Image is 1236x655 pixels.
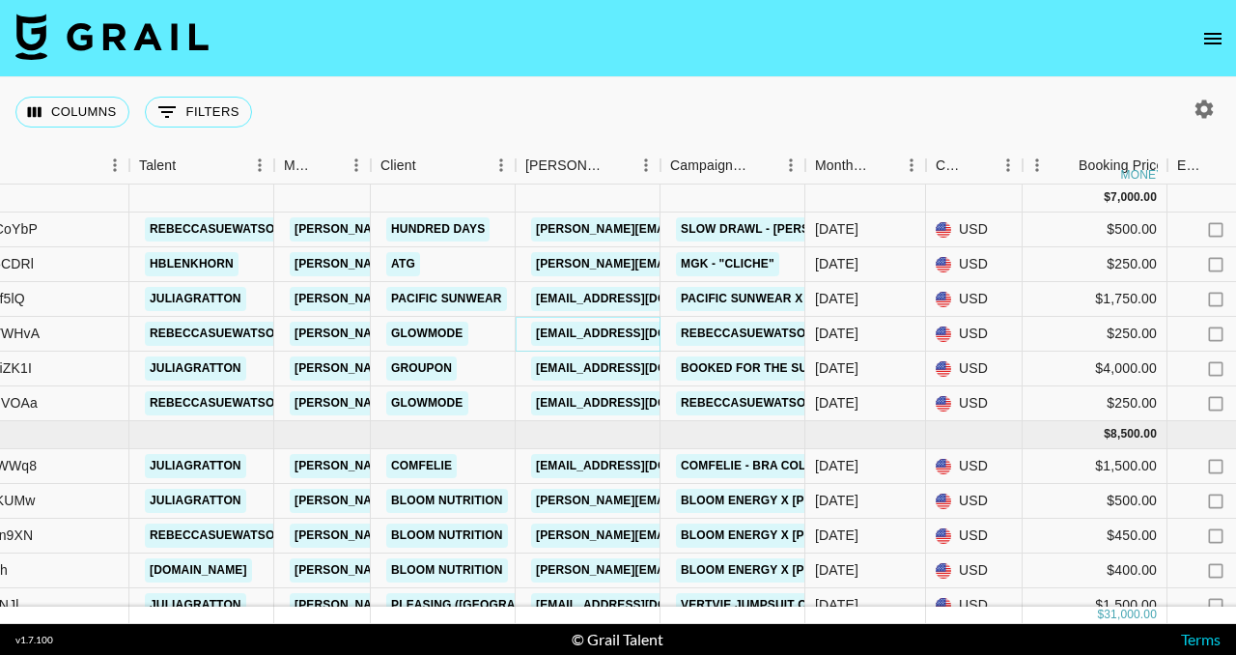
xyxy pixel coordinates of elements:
a: [PERSON_NAME][EMAIL_ADDRESS][PERSON_NAME][DOMAIN_NAME] [290,454,704,478]
a: [PERSON_NAME][EMAIL_ADDRESS][PERSON_NAME][DOMAIN_NAME] [290,524,704,548]
a: Bloom Nutrition [386,524,508,548]
div: © Grail Talent [572,630,663,649]
button: Menu [776,151,805,180]
div: Expenses: Remove Commission? [1177,147,1204,185]
div: Booking Price [1079,147,1164,185]
div: $ [1097,607,1104,623]
a: Slow Drawl - [PERSON_NAME] [676,217,877,242]
div: USD [926,317,1023,352]
div: USD [926,213,1023,247]
button: Menu [897,151,926,180]
div: USD [926,282,1023,317]
div: Booker [516,147,660,185]
div: USD [926,554,1023,588]
div: $450.00 [1023,519,1167,554]
a: Pleasing ([GEOGRAPHIC_DATA]) International Trade Co., Limited [386,593,815,617]
div: $250.00 [1023,317,1167,352]
a: [PERSON_NAME][EMAIL_ADDRESS][PERSON_NAME][DOMAIN_NAME] [290,252,704,276]
div: Jul '25 [815,526,858,545]
a: [PERSON_NAME][EMAIL_ADDRESS][DOMAIN_NAME] [531,524,846,548]
button: Sort [604,152,632,179]
a: Bloom Energy X [PERSON_NAME] (2 Videos) [676,558,962,583]
div: 31,000.00 [1104,607,1157,623]
button: Sort [967,152,994,179]
a: rebeccasuewatson [145,217,288,242]
div: $250.00 [1023,247,1167,282]
div: Jul '25 [815,595,858,614]
button: Menu [342,151,371,180]
div: $500.00 [1023,213,1167,247]
a: [PERSON_NAME][EMAIL_ADDRESS][DOMAIN_NAME] [531,252,846,276]
div: $ [1104,426,1110,442]
a: [EMAIL_ADDRESS][DOMAIN_NAME] [531,322,747,346]
a: rebeccasuewatson [145,391,288,415]
a: rebeccasuewatson X GLOWMODE PocketMax Shorts [676,322,1037,346]
a: rebeccasuewatson X GLOWMODE Active Dress [676,391,996,415]
div: [PERSON_NAME] [525,147,604,185]
a: juliagratton [145,356,246,381]
a: [PERSON_NAME][EMAIL_ADDRESS][PERSON_NAME][DOMAIN_NAME] [290,558,704,583]
a: rebeccasuewatson [145,322,288,346]
div: Talent [139,147,176,185]
div: $1,500.00 [1023,449,1167,484]
div: USD [926,449,1023,484]
div: $400.00 [1023,554,1167,588]
div: Manager [284,147,315,185]
div: USD [926,247,1023,282]
div: USD [926,588,1023,623]
button: Select columns [15,97,129,128]
a: juliagratton [145,287,246,311]
button: Sort [315,152,342,179]
a: Terms [1181,630,1221,648]
a: [EMAIL_ADDRESS][DOMAIN_NAME] [531,287,747,311]
a: Comfelie - Bra Collaboration [676,454,888,478]
a: Bloom Nutrition [386,489,508,513]
a: Pacific Sunwear [386,287,507,311]
a: juliagratton [145,593,246,617]
div: Month Due [805,147,926,185]
div: 8,500.00 [1110,426,1157,442]
a: [PERSON_NAME][EMAIL_ADDRESS][PERSON_NAME][DOMAIN_NAME] [290,322,704,346]
button: Sort [416,152,443,179]
button: Sort [1052,152,1079,179]
div: $1,750.00 [1023,282,1167,317]
a: Hundred Days [386,217,490,242]
a: [PERSON_NAME][EMAIL_ADDRESS][PERSON_NAME][DOMAIN_NAME] [290,356,704,381]
button: Show filters [145,97,252,128]
div: Jun '25 [815,358,858,378]
div: money [1121,169,1165,181]
a: juliagratton [145,454,246,478]
div: Currency [926,147,1023,185]
a: Bloom Nutrition [386,558,508,583]
div: Jun '25 [815,289,858,308]
div: $4,000.00 [1023,352,1167,386]
a: rebeccasuewatson [145,524,288,548]
button: Menu [100,151,129,180]
a: Bloom Energy X [PERSON_NAME] (2 Videos) [676,489,962,513]
div: Currency [936,147,967,185]
a: hblenkhorn [145,252,239,276]
div: Jul '25 [815,491,858,510]
button: Menu [994,151,1023,180]
div: Manager [274,147,371,185]
div: 7,000.00 [1110,189,1157,206]
img: Grail Talent [15,14,209,60]
div: $250.00 [1023,386,1167,421]
a: [EMAIL_ADDRESS][DOMAIN_NAME] [531,593,747,617]
a: [PERSON_NAME][EMAIL_ADDRESS][PERSON_NAME][DOMAIN_NAME] [290,287,704,311]
a: MGK - "Cliche" [676,252,779,276]
div: Jul '25 [815,456,858,475]
div: Client [371,147,516,185]
div: USD [926,386,1023,421]
button: Menu [487,151,516,180]
a: [PERSON_NAME][EMAIL_ADDRESS][DOMAIN_NAME] [531,489,846,513]
a: [PERSON_NAME][EMAIL_ADDRESS][DOMAIN_NAME] [531,558,846,583]
a: [PERSON_NAME][EMAIL_ADDRESS][PERSON_NAME][DOMAIN_NAME] [290,217,704,242]
div: USD [926,484,1023,519]
a: [EMAIL_ADDRESS][DOMAIN_NAME] [531,454,747,478]
div: Jun '25 [815,219,858,239]
div: Talent [129,147,274,185]
a: ATG [386,252,420,276]
button: Menu [632,151,660,180]
a: [PERSON_NAME][EMAIL_ADDRESS][PERSON_NAME][DOMAIN_NAME] [290,593,704,617]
